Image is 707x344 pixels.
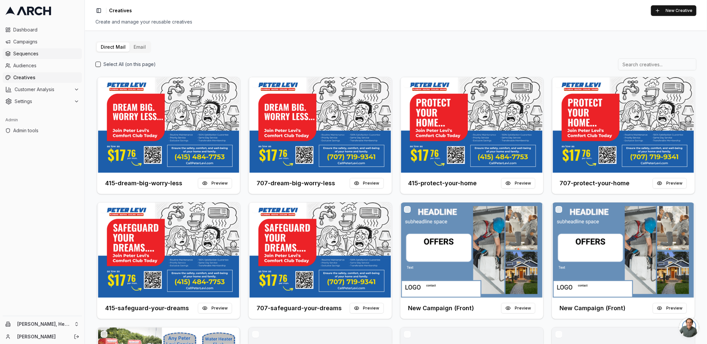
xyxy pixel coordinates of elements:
[653,303,687,314] button: Preview
[97,77,240,173] img: Front creative for 415-dream-big-worry-less
[109,7,132,14] nav: breadcrumb
[105,179,182,188] h3: 415-dream-big-worry-less
[3,115,82,125] div: Admin
[198,303,232,314] button: Preview
[130,42,150,52] button: Email
[3,96,82,107] button: Settings
[105,304,189,313] h3: 415-safeguard-your-dreams
[679,317,699,337] div: Open chat
[552,77,695,173] img: Front creative for 707-protect-your-home
[257,179,335,188] h3: 707-dream-big-worry-less
[257,304,342,313] h3: 707-safeguard-your-dreams
[13,27,79,33] span: Dashboard
[13,127,79,134] span: Admin tools
[13,50,79,57] span: Sequences
[560,304,626,313] h3: New Campaign (Front)
[95,19,696,25] div: Create and manage your reusable creatives
[97,202,240,298] img: Front creative for 415-safeguard-your-dreams
[560,179,630,188] h3: 707-protect-your-home
[17,333,67,340] a: [PERSON_NAME]
[3,125,82,136] a: Admin tools
[653,178,687,189] button: Preview
[109,7,132,14] span: Creatives
[3,319,82,329] button: [PERSON_NAME], Heating, Cooling and Drains
[13,62,79,69] span: Audiences
[249,202,391,298] img: Front creative for 707-safeguard-your-dreams
[3,36,82,47] a: Campaigns
[3,25,82,35] a: Dashboard
[3,60,82,71] a: Audiences
[618,58,696,70] input: Search creatives...
[350,178,384,189] button: Preview
[249,77,391,173] img: Front creative for 707-dream-big-worry-less
[17,321,71,327] span: [PERSON_NAME], Heating, Cooling and Drains
[350,303,384,314] button: Preview
[15,98,71,105] span: Settings
[651,5,696,16] button: New Creative
[400,77,543,173] img: Front creative for 415-protect-your-home
[552,202,695,298] img: Front creative for New Campaign (Front)
[408,179,477,188] h3: 415-protect-your-home
[400,202,543,298] img: Front creative for New Campaign (Front)
[501,303,535,314] button: Preview
[198,178,232,189] button: Preview
[501,178,535,189] button: Preview
[97,42,130,52] button: Direct Mail
[3,72,82,83] a: Creatives
[103,61,156,68] label: Select All (on this page)
[408,304,474,313] h3: New Campaign (Front)
[15,86,71,93] span: Customer Analysis
[3,84,82,95] button: Customer Analysis
[72,332,81,341] button: Log out
[13,74,79,81] span: Creatives
[13,38,79,45] span: Campaigns
[3,48,82,59] a: Sequences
